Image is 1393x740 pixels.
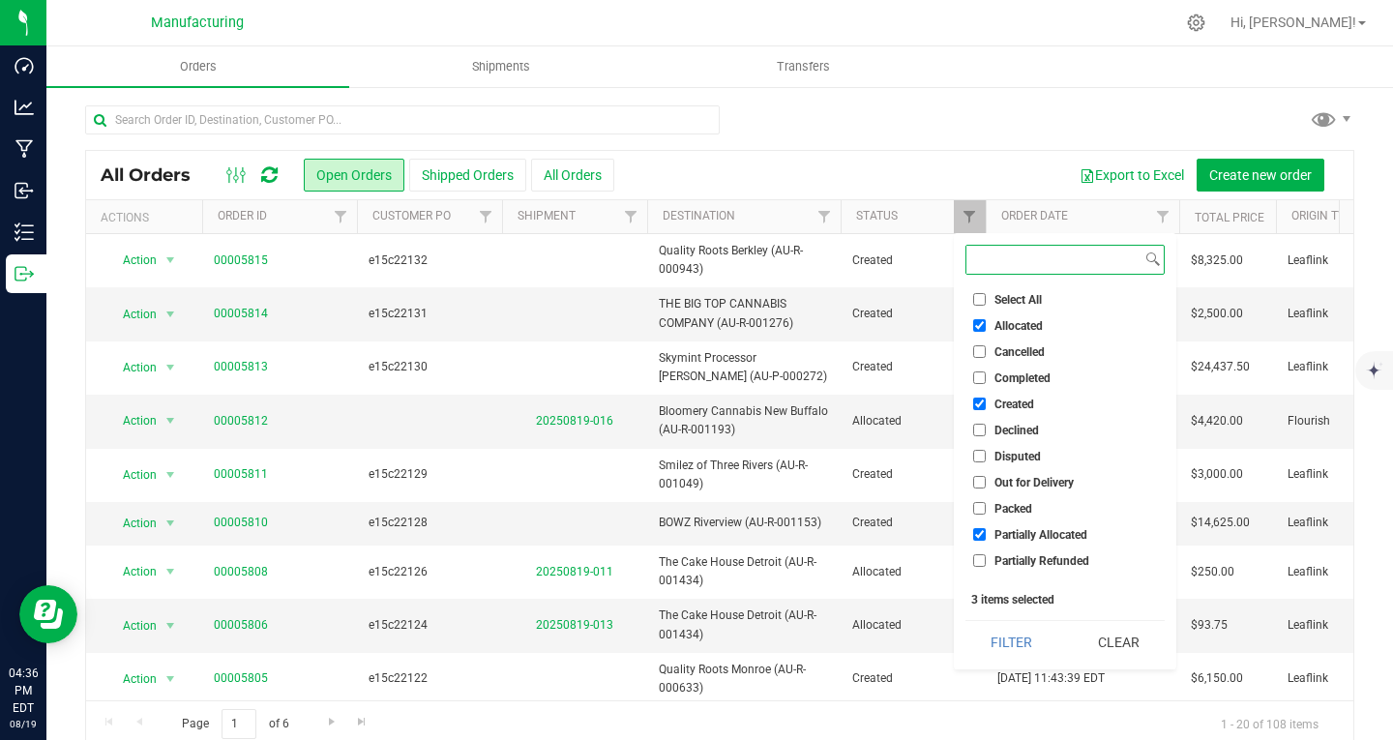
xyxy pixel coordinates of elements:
input: Allocated [973,319,986,332]
span: $24,437.50 [1191,358,1250,376]
span: Action [105,301,158,328]
input: Packed [973,502,986,515]
a: 00005808 [214,563,268,581]
a: Customer PO [372,209,451,222]
span: Action [105,612,158,639]
span: $250.00 [1191,563,1234,581]
a: Filter [325,200,357,233]
span: [DATE] 11:43:39 EDT [997,669,1105,688]
span: Skymint Processor [PERSON_NAME] (AU-P-000272) [659,349,829,386]
span: Partially Allocated [994,529,1087,541]
span: Created [852,305,974,323]
a: 00005812 [214,412,268,430]
span: select [159,461,183,488]
div: 3 items selected [971,593,1159,607]
span: The Cake House Detroit (AU-R-001434) [659,553,829,590]
span: Action [105,558,158,585]
a: Total Price [1195,211,1264,224]
span: e15c22126 [369,563,490,581]
span: select [159,666,183,693]
a: 20250819-013 [536,618,613,632]
div: Actions [101,211,194,224]
span: e15c22130 [369,358,490,376]
iframe: Resource center [19,585,77,643]
span: THE BIG TOP CANNABIS COMPANY (AU-R-001276) [659,295,829,332]
span: select [159,354,183,381]
span: Created [852,358,974,376]
span: $4,420.00 [1191,412,1243,430]
a: Destination [663,209,735,222]
span: select [159,612,183,639]
button: Clear [1072,621,1165,664]
span: Disputed [994,451,1041,462]
span: Created [852,465,974,484]
span: Action [105,666,158,693]
span: Action [105,247,158,274]
a: Go to the next page [317,709,345,735]
span: 1 - 20 of 108 items [1205,709,1334,738]
span: Packed [994,503,1032,515]
input: Completed [973,371,986,384]
span: All Orders [101,164,210,186]
a: 00005814 [214,305,268,323]
span: Cancelled [994,346,1045,358]
span: Created [852,514,974,532]
input: Out for Delivery [973,476,986,488]
span: The Cake House Detroit (AU-R-001434) [659,607,829,643]
inline-svg: Analytics [15,98,34,117]
a: 00005815 [214,252,268,270]
input: Search Order ID, Destination, Customer PO... [85,105,720,134]
span: $8,325.00 [1191,252,1243,270]
inline-svg: Inventory [15,222,34,242]
span: Allocated [852,616,974,635]
span: $6,150.00 [1191,669,1243,688]
a: Shipments [349,46,652,87]
span: Action [105,407,158,434]
button: Filter [965,621,1058,664]
a: Shipment [518,209,576,222]
span: $93.75 [1191,616,1228,635]
button: Open Orders [304,159,404,192]
span: $3,000.00 [1191,465,1243,484]
span: Quality Roots Berkley (AU-R-000943) [659,242,829,279]
div: Manage settings [1184,14,1208,32]
a: Status [856,209,898,222]
input: Partially Allocated [973,528,986,541]
span: Created [994,399,1034,410]
inline-svg: Manufacturing [15,139,34,159]
p: 04:36 PM EDT [9,665,38,717]
a: 20250819-011 [536,565,613,578]
a: 00005805 [214,669,268,688]
a: Filter [954,200,986,233]
span: Smilez of Three Rivers (AU-R-001049) [659,457,829,493]
span: Page of 6 [165,709,305,739]
input: Partially Refunded [973,554,986,567]
span: Quality Roots Monroe (AU-R-000633) [659,661,829,697]
span: BOWZ Riverview (AU-R-001153) [659,514,829,532]
span: Action [105,461,158,488]
a: Transfers [652,46,955,87]
span: Allocated [852,412,974,430]
a: Origin Type [1291,209,1359,222]
a: 00005811 [214,465,268,484]
span: e15c22132 [369,252,490,270]
span: Created [852,669,974,688]
p: 08/19 [9,717,38,731]
span: Allocated [994,320,1043,332]
inline-svg: Dashboard [15,56,34,75]
a: Go to the last page [348,709,376,735]
span: Declined [994,425,1039,436]
button: Create new order [1197,159,1324,192]
a: 00005813 [214,358,268,376]
span: e15c22131 [369,305,490,323]
a: Order ID [218,209,267,222]
a: Filter [1147,200,1179,233]
span: e15c22122 [369,669,490,688]
span: Transfers [751,58,856,75]
a: Filter [809,200,841,233]
span: Partially Refunded [994,555,1089,567]
input: Created [973,398,986,410]
button: Export to Excel [1067,159,1197,192]
span: select [159,247,183,274]
span: Shipments [446,58,556,75]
